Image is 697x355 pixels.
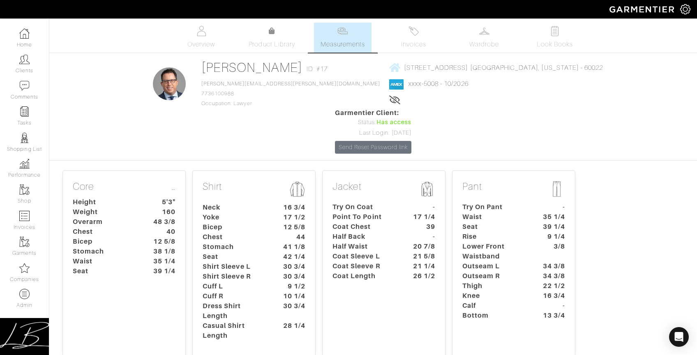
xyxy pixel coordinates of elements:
span: Has access [376,118,412,127]
dt: Try On Coat [326,202,403,212]
dt: Half Back [326,232,403,242]
a: … [172,181,175,193]
dt: 35 1/4 [143,256,182,266]
img: measurements-466bbee1fd09ba9460f595b01e5d73f9e2bff037440d3c8f018324cb6cdf7a4a.svg [337,26,348,36]
dt: Casual Shirt Length [196,321,273,341]
dt: Outseam R [456,271,533,281]
dt: Half Waist [326,242,403,251]
a: [PERSON_NAME] [201,60,303,75]
dt: 26 1/2 [403,271,441,281]
dt: Overarm [67,217,143,227]
dt: Waist [456,212,533,222]
img: garments-icon-b7da505a4dc4fd61783c78ac3ca0ef83fa9d6f193b1c9dc38574b1d14d53ca28.png [19,184,30,195]
a: Invoices [385,23,442,53]
dt: 17 1/4 [403,212,441,222]
a: Send Reset Password link [335,141,411,154]
dt: 21 1/4 [403,261,441,271]
dt: 21 5/8 [403,251,441,261]
dt: 48 3/8 [143,217,182,227]
img: gear-icon-white-bd11855cb880d31180b6d7d6211b90ccbf57a29d726f0c71d8c61bd08dd39cc2.png [680,4,690,14]
dt: Bicep [67,237,143,247]
dt: 30 3/4 [273,301,312,321]
dt: Try On Pant [456,202,533,212]
dt: Neck [196,203,273,212]
img: todo-9ac3debb85659649dc8f770b8b6100bb5dab4b48dedcbae339e5042a72dfd3cc.svg [550,26,560,36]
dt: 44 [273,232,312,242]
dt: - [403,202,441,212]
img: companies-icon-14a0f246c7e91f24465de634b560f0151b0cc5c9ce11af5fac52e6d7d6371812.png [19,263,30,273]
p: Pant [462,181,565,199]
a: Overview [173,23,230,53]
dt: 42 1/4 [273,252,312,262]
img: garments-icon-b7da505a4dc4fd61783c78ac3ca0ef83fa9d6f193b1c9dc38574b1d14d53ca28.png [19,237,30,247]
dt: 17 1/2 [273,212,312,222]
img: comment-icon-a0a6a9ef722e966f86d9cbdc48e553b5cf19dbc54f86b18d962a5391bc8f6eb6.png [19,81,30,91]
dt: Cuff R [196,291,273,301]
dt: 35 1/4 [533,212,571,222]
dt: - [533,301,571,311]
a: [STREET_ADDRESS] [GEOGRAPHIC_DATA], [US_STATE] - 60022 [389,62,603,73]
span: Wardrobe [469,39,499,49]
dt: Calf [456,301,533,311]
dt: Chest [67,227,143,237]
dt: Coat Sleeve R [326,261,403,271]
dt: 20 7/8 [403,242,441,251]
dt: 28 1/4 [273,321,312,341]
dt: Coat Length [326,271,403,281]
dt: 34 3/8 [533,271,571,281]
dt: 39 1/4 [533,222,571,232]
dt: Shirt Sleeve R [196,272,273,281]
dt: 12 5/8 [143,237,182,247]
dt: Stomach [67,247,143,256]
div: Status: [335,118,411,127]
span: Invoices [401,39,426,49]
dt: Rise [456,232,533,242]
a: Look Books [526,23,584,53]
dt: 39 1/4 [143,266,182,276]
dt: Height [67,197,143,207]
dt: Seat [196,252,273,262]
p: Jacket [332,181,435,199]
dt: 160 [143,207,182,217]
img: msmt-shirt-icon-3af304f0b202ec9cb0a26b9503a50981a6fda5c95ab5ec1cadae0dbe11e5085a.png [289,181,305,198]
dt: 34 3/8 [533,261,571,271]
dt: 9 1/4 [533,232,571,242]
dt: Point To Point [326,212,403,222]
dt: 13 3/4 [533,311,571,320]
dt: - [533,202,571,212]
dt: 41 1/8 [273,242,312,252]
dt: 38 1/8 [143,247,182,256]
dt: 3/8 [533,242,571,261]
dt: 40 [143,227,182,237]
a: Wardrobe [455,23,513,53]
dt: 30 3/4 [273,262,312,272]
img: clients-icon-6bae9207a08558b7cb47a8932f037763ab4055f8c8b6bfacd5dc20c3e0201464.png [19,54,30,65]
dt: Coat Chest [326,222,403,232]
dt: Coat Sleeve L [326,251,403,261]
span: 7736100988 Occupation: Lawyer [201,81,381,106]
dt: Outseam L [456,261,533,271]
img: basicinfo-40fd8af6dae0f16599ec9e87c0ef1c0a1fdea2edbe929e3d69a839185d80c458.svg [196,26,206,36]
dt: 16 3/4 [273,203,312,212]
dt: Knee [456,291,533,301]
p: Shirt [203,181,305,199]
dt: Bottom [456,311,533,320]
img: garmentier-logo-header-white-b43fb05a5012e4ada735d5af1a66efaba907eab6374d6393d1fbf88cb4ef424d.png [605,2,680,16]
a: xxxx-5008 - 10/2026 [409,80,469,88]
dt: Weight [67,207,143,217]
div: Last Login: [DATE] [335,129,411,138]
dt: 12 5/8 [273,222,312,232]
dt: 22 1/2 [533,281,571,291]
img: graph-8b7af3c665d003b59727f371ae50e7771705bf0c487971e6e97d053d13c5068d.png [19,159,30,169]
a: Measurements [314,23,372,53]
img: american_express-1200034d2e149cdf2cc7894a33a747db654cf6f8355cb502592f1d228b2ac700.png [389,79,404,90]
dt: Waist [67,256,143,266]
dt: 9 1/2 [273,281,312,291]
span: Garmentier Client: [335,108,411,118]
dt: - [403,232,441,242]
img: stylists-icon-eb353228a002819b7ec25b43dbf5f0378dd9e0616d9560372ff212230b889e62.png [19,133,30,143]
img: custom-products-icon-6973edde1b6c6774590e2ad28d3d057f2f42decad08aa0e48061009ba2575b3a.png [19,289,30,299]
dt: Seat [456,222,533,232]
dt: 39 [403,222,441,232]
dt: Cuff L [196,281,273,291]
